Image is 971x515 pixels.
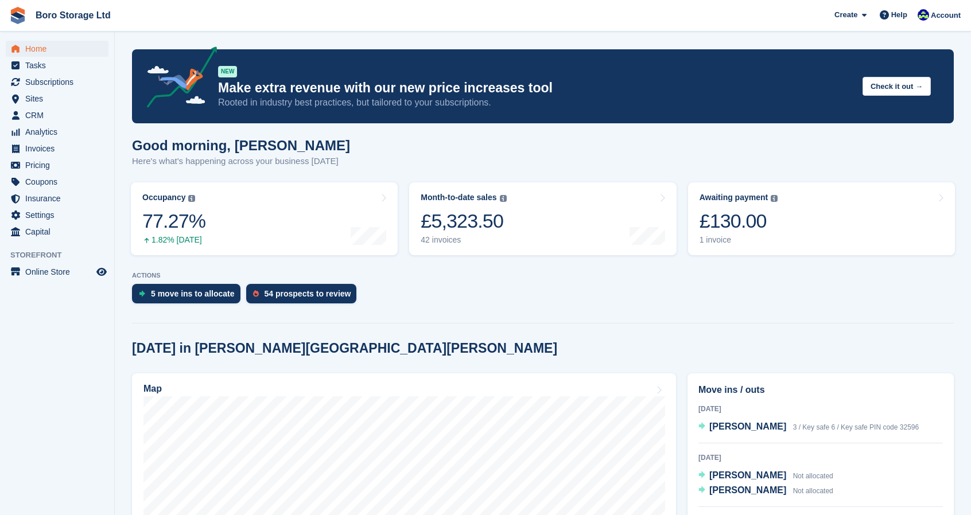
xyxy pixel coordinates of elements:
span: Invoices [25,141,94,157]
span: Insurance [25,190,94,206]
a: menu [6,224,108,240]
div: 54 prospects to review [265,289,351,298]
a: menu [6,74,108,90]
img: icon-info-grey-7440780725fd019a000dd9b08b2336e03edf1995a4989e88bcd33f0948082b44.svg [500,195,507,202]
span: Sites [25,91,94,107]
p: Here's what's happening across your business [DATE] [132,155,350,168]
h2: [DATE] in [PERSON_NAME][GEOGRAPHIC_DATA][PERSON_NAME] [132,341,557,356]
a: 5 move ins to allocate [132,284,246,309]
div: £5,323.50 [421,209,506,233]
span: Tasks [25,57,94,73]
span: Help [891,9,907,21]
a: Awaiting payment £130.00 1 invoice [688,182,955,255]
span: Online Store [25,264,94,280]
span: Subscriptions [25,74,94,90]
img: prospect-51fa495bee0391a8d652442698ab0144808aea92771e9ea1ae160a38d050c398.svg [253,290,259,297]
img: price-adjustments-announcement-icon-8257ccfd72463d97f412b2fc003d46551f7dbcb40ab6d574587a9cd5c0d94... [137,46,217,112]
div: £130.00 [700,209,778,233]
a: Month-to-date sales £5,323.50 42 invoices [409,182,676,255]
div: [DATE] [698,452,943,463]
span: [PERSON_NAME] [709,470,786,480]
img: icon-info-grey-7440780725fd019a000dd9b08b2336e03edf1995a4989e88bcd33f0948082b44.svg [771,195,778,202]
a: menu [6,91,108,107]
a: menu [6,41,108,57]
a: Occupancy 77.27% 1.82% [DATE] [131,182,398,255]
span: Home [25,41,94,57]
h1: Good morning, [PERSON_NAME] [132,138,350,153]
img: Tobie Hillier [918,9,929,21]
a: menu [6,107,108,123]
div: 5 move ins to allocate [151,289,235,298]
h2: Map [143,384,162,394]
button: Check it out → [863,77,931,96]
span: Storefront [10,249,114,261]
div: [DATE] [698,404,943,414]
a: Boro Storage Ltd [31,6,115,25]
a: [PERSON_NAME] 3 / Key safe 6 / Key safe PIN code 32596 [698,420,919,435]
a: Preview store [95,265,108,279]
div: 1 invoice [700,235,778,245]
span: Not allocated [793,487,833,495]
a: menu [6,207,108,223]
span: Settings [25,207,94,223]
a: menu [6,57,108,73]
span: CRM [25,107,94,123]
span: 3 / Key safe 6 / Key safe PIN code 32596 [793,423,919,431]
div: NEW [218,66,237,77]
a: menu [6,190,108,206]
div: 42 invoices [421,235,506,245]
p: Make extra revenue with our new price increases tool [218,80,853,96]
span: Account [931,10,961,21]
p: ACTIONS [132,272,954,279]
p: Rooted in industry best practices, but tailored to your subscriptions. [218,96,853,109]
img: icon-info-grey-7440780725fd019a000dd9b08b2336e03edf1995a4989e88bcd33f0948082b44.svg [188,195,195,202]
div: Month-to-date sales [421,193,496,202]
div: Awaiting payment [700,193,768,202]
img: move_ins_to_allocate_icon-fdf77a2bb77ea45bf5b3d319d69a93e2d87916cf1d5bf7949dd705db3b84f3ca.svg [139,290,145,297]
a: menu [6,174,108,190]
a: [PERSON_NAME] Not allocated [698,469,833,483]
span: Capital [25,224,94,240]
span: [PERSON_NAME] [709,485,786,495]
span: Coupons [25,174,94,190]
span: Not allocated [793,472,833,480]
a: 54 prospects to review [246,284,363,309]
img: stora-icon-8386f47178a22dfd0bd8f6a31ec36ba5ce8667c1dd55bd0f319d3a0aa187defe.svg [9,7,26,24]
span: Pricing [25,157,94,173]
span: Create [834,9,857,21]
a: menu [6,264,108,280]
span: Analytics [25,124,94,140]
a: menu [6,124,108,140]
a: menu [6,141,108,157]
div: Occupancy [142,193,185,202]
div: 1.82% [DATE] [142,235,205,245]
div: 77.27% [142,209,205,233]
a: [PERSON_NAME] Not allocated [698,483,833,498]
a: menu [6,157,108,173]
span: [PERSON_NAME] [709,422,786,431]
h2: Move ins / outs [698,383,943,397]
